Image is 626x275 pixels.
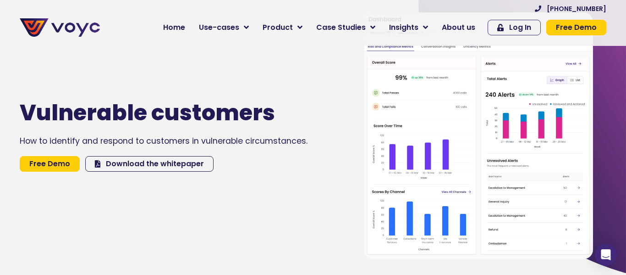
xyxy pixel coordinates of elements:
span: Product [263,22,293,33]
span: Use-cases [199,22,239,33]
a: Insights [382,18,435,37]
a: About us [435,18,482,37]
a: Product [256,18,309,37]
img: voyc-full-logo [20,18,100,37]
a: Download the whitepaper [85,156,214,172]
h1: Vulnerable customers [20,100,296,126]
span: Free Demo [556,24,597,31]
span: Log In [509,24,531,31]
span: About us [442,22,475,33]
span: Free Demo [29,160,70,168]
a: Use-cases [192,18,256,37]
span: Download the whitepaper [106,160,204,168]
a: Home [156,18,192,37]
div: How to identify and respond to customers in vulnerable circumstances. [20,135,323,147]
a: Free Demo [546,20,606,35]
span: Case Studies [316,22,366,33]
a: Case Studies [309,18,382,37]
span: Insights [389,22,418,33]
span: [PHONE_NUMBER] [547,6,606,12]
a: [PHONE_NUMBER] [535,6,606,12]
a: Free Demo [20,156,80,172]
a: Log In [488,20,541,35]
span: Home [163,22,185,33]
div: Open Intercom Messenger [595,244,617,266]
